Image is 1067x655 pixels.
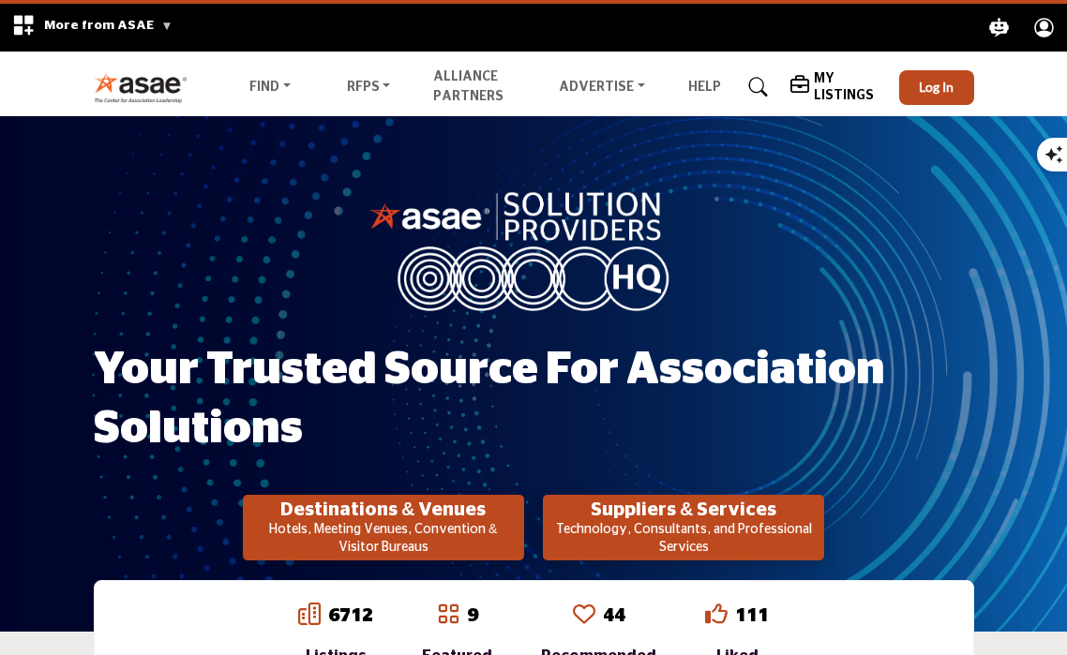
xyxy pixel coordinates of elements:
h1: Your Trusted Source for Association Solutions [94,341,974,458]
img: image [369,187,698,311]
a: 111 [735,606,769,625]
p: Hotels, Meeting Venues, Convention & Visitor Bureaus [248,521,518,558]
a: 9 [467,606,478,625]
a: Alliance Partners [433,70,503,103]
a: Go to Featured [437,603,459,629]
a: 44 [603,606,625,625]
h2: Destinations & Venues [248,499,518,521]
a: Find [236,74,304,100]
h2: Suppliers & Services [549,499,819,521]
a: Help [688,81,721,94]
p: Technology, Consultants, and Professional Services [549,521,819,558]
a: Search [730,72,780,102]
a: Advertise [546,74,658,100]
a: RFPs [334,74,404,100]
span: More from ASAE [44,19,173,32]
button: Log In [899,70,973,105]
a: Go to Recommended [573,603,595,629]
h5: My Listings [814,70,885,104]
a: 6712 [328,606,373,625]
div: My Listings [790,70,886,104]
img: Site Logo [94,72,198,103]
button: Suppliers & Services Technology, Consultants, and Professional Services [543,495,824,560]
i: Go to Liked [705,603,728,625]
span: Log In [919,79,954,95]
button: Destinations & Venues Hotels, Meeting Venues, Convention & Visitor Bureaus [243,495,524,560]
